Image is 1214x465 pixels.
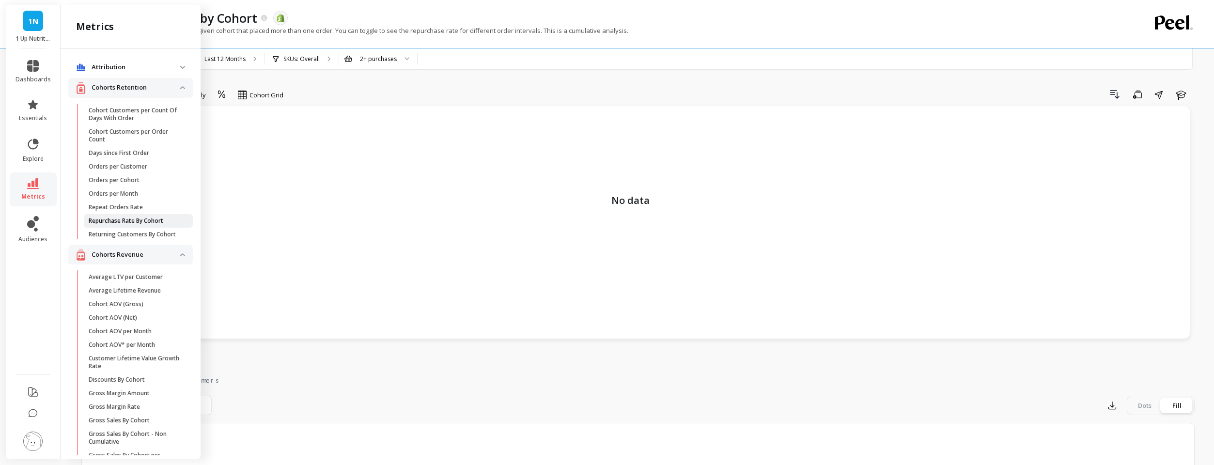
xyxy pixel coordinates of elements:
span: audiences [18,235,47,243]
img: navigation item icon [76,249,86,261]
p: Days since First Order [89,149,149,157]
img: down caret icon [180,253,185,256]
img: down caret icon [180,66,185,69]
p: Cohort AOV* per Month [89,341,155,349]
div: Dots [1129,398,1161,413]
img: navigation item icon [76,63,86,71]
img: navigation item icon [76,82,86,94]
p: Attribution [92,62,180,72]
p: Repurchase Rate By Cohort [89,217,163,225]
p: Discounts By Cohort [89,376,145,384]
span: metrics [21,193,45,201]
p: Gross Sales By Cohort [89,417,150,424]
h2: metrics [76,20,114,33]
p: Last 12 Months [204,55,246,63]
div: 2+ purchases [360,54,397,63]
span: dashboards [16,76,51,83]
p: SKUs: Overall [283,55,320,63]
span: explore [23,155,44,163]
p: Repeat Orders Rate [89,203,143,211]
p: No data [611,116,650,319]
div: Fill [1161,398,1193,413]
span: Cohort Grid [249,91,283,100]
span: essentials [19,114,47,122]
p: Cohorts Revenue [92,250,180,260]
img: profile picture [23,432,43,451]
p: Cohort Customers per Order Count [89,128,181,143]
p: Returning Customers By Cohort [89,231,176,238]
p: Cohort Customers per Count Of Days With Order [89,107,181,122]
nav: Tabs [81,368,1195,390]
p: Cohort AOV (Net) [89,314,137,322]
span: 1N [28,15,38,27]
p: Cohorts Retention [92,83,180,93]
p: Gross Sales By Cohort - Non Cumulative [89,430,181,446]
p: Gross Margin Rate [89,403,140,411]
p: Orders per Month [89,190,138,198]
img: api.shopify.svg [276,14,285,22]
p: 1 Up Nutrition [16,35,51,43]
p: Cohort AOV per Month [89,327,152,335]
img: down caret icon [180,86,185,89]
p: Average Lifetime Revenue [89,287,161,294]
p: Customer Lifetime Value Growth Rate [89,355,181,370]
p: Average LTV per Customer [89,273,163,281]
p: Orders per Customer [89,163,147,170]
p: Orders per Cohort [89,176,140,184]
p: Gross Margin Amount [89,389,150,397]
p: Cohort AOV (Gross) [89,300,143,308]
p: The percentage of customers in a given cohort that placed more than one order. You can toggle to ... [81,26,628,35]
